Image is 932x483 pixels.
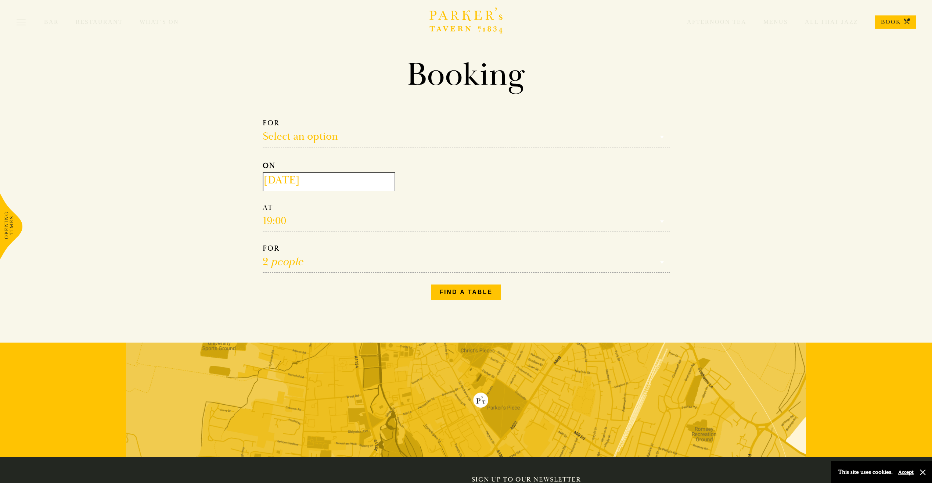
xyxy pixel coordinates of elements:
p: This site uses cookies. [838,467,893,477]
button: Accept [898,469,914,476]
h1: Booking [257,55,676,95]
img: map [126,343,806,457]
button: Close and accept [919,469,926,476]
strong: ON [263,161,276,170]
button: Find a table [431,285,501,300]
